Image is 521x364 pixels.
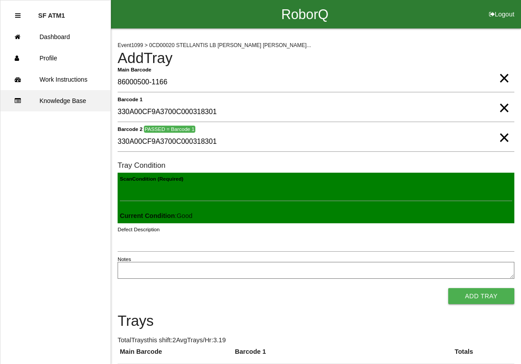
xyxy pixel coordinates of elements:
[118,97,142,103] b: Barcode 1
[118,50,514,66] h4: Add Tray
[448,288,514,304] button: Add Tray
[0,26,111,47] a: Dashboard
[499,60,510,78] span: Clear Input
[118,67,151,73] b: Main Barcode
[0,69,111,90] a: Work Instructions
[38,5,65,19] p: SF ATM1
[118,347,233,364] th: Main Barcode
[499,120,510,138] span: Clear Input
[118,162,514,170] h6: Tray Condition
[452,347,514,364] th: Totals
[0,47,111,69] a: Profile
[118,313,514,329] h4: Trays
[118,226,160,233] label: Defect Description
[499,90,510,108] span: Clear Input
[118,256,131,263] label: Notes
[118,336,514,345] p: Total Trays this shift: 2 Avg Trays /Hr: 3.19
[0,90,111,111] a: Knowledge Base
[120,212,193,219] span: : Good
[144,126,195,133] span: PASSED = Barcode 1
[15,5,20,26] div: Close
[118,72,514,92] input: Required
[120,212,175,219] b: Current Condition
[233,347,452,364] th: Barcode 1
[118,127,142,132] b: Barcode 2
[118,42,311,48] span: Event 1099 > 0CD00020 STELLANTIS LB [PERSON_NAME] [PERSON_NAME]...
[120,176,183,182] b: Scan Condition (Required)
